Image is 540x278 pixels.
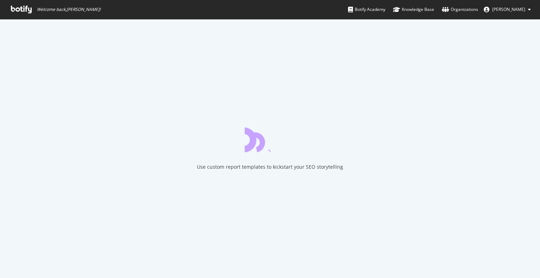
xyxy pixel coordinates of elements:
button: [PERSON_NAME] [478,4,536,15]
div: animation [245,127,295,152]
div: Organizations [442,6,478,13]
div: Botify Academy [348,6,385,13]
span: Welcome back, [PERSON_NAME] ! [37,7,101,12]
div: Knowledge Base [393,6,434,13]
span: Will Peters [492,6,525,12]
div: Use custom report templates to kickstart your SEO storytelling [197,163,343,170]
